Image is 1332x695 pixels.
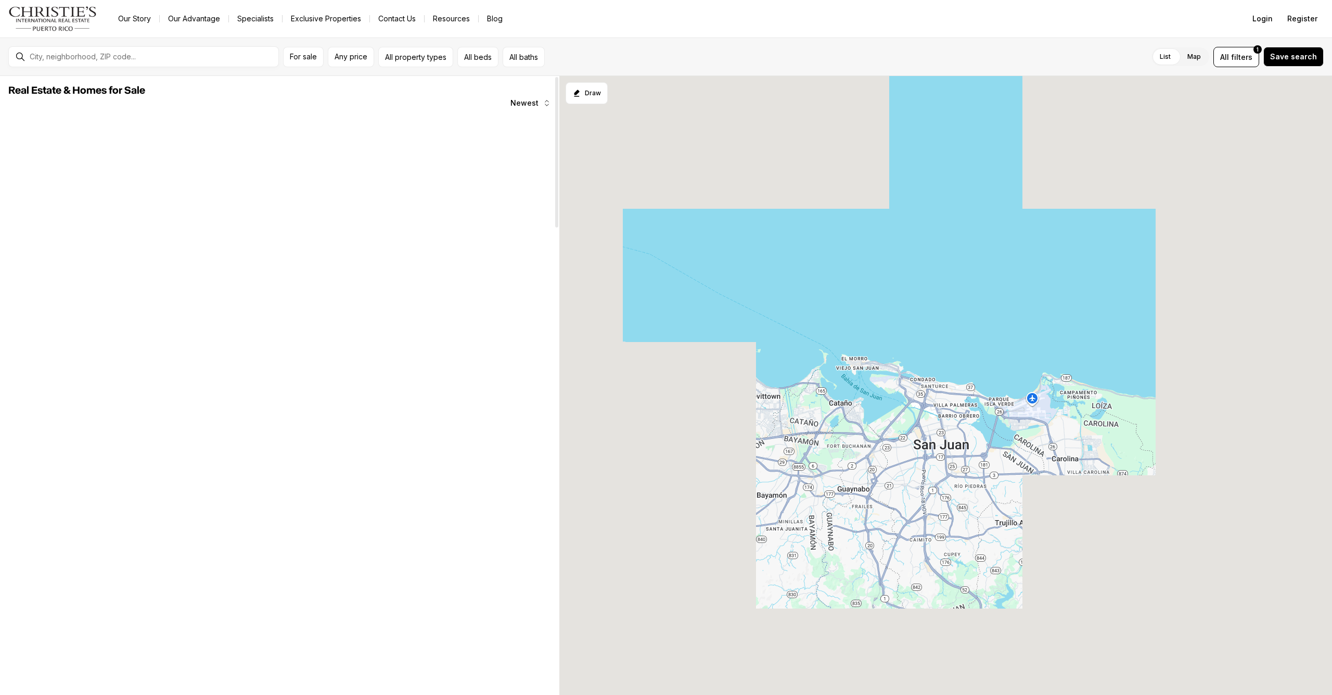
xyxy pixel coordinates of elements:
span: All [1220,52,1229,62]
a: Resources [425,11,478,26]
button: All baths [503,47,545,67]
span: Login [1252,15,1273,23]
button: Start drawing [566,82,608,104]
button: For sale [283,47,324,67]
button: Contact Us [370,11,424,26]
span: Real Estate & Homes for Sale [8,85,145,96]
button: All beds [457,47,498,67]
span: For sale [290,53,317,61]
button: Newest [504,93,557,113]
button: Save search [1263,47,1324,67]
a: Exclusive Properties [283,11,369,26]
label: Map [1179,47,1209,66]
a: Blog [479,11,511,26]
span: 1 [1257,45,1259,54]
a: Our Story [110,11,159,26]
span: Save search [1270,53,1317,61]
label: List [1151,47,1179,66]
a: Our Advantage [160,11,228,26]
img: logo [8,6,97,31]
a: Specialists [229,11,282,26]
button: Allfilters1 [1213,47,1259,67]
span: Register [1287,15,1317,23]
button: Any price [328,47,374,67]
span: filters [1231,52,1252,62]
button: Register [1281,8,1324,29]
button: Login [1246,8,1279,29]
span: Any price [335,53,367,61]
button: All property types [378,47,453,67]
span: Newest [510,99,539,107]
